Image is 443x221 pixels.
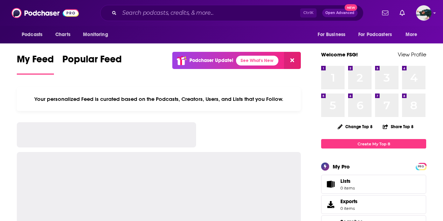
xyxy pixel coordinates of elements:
[17,53,54,75] a: My Feed
[17,28,51,41] button: open menu
[340,178,351,184] span: Lists
[401,28,426,41] button: open menu
[379,7,391,19] a: Show notifications dropdown
[322,9,358,17] button: Open AdvancedNew
[321,175,426,194] a: Lists
[119,7,300,19] input: Search podcasts, credits, & more...
[398,51,426,58] a: View Profile
[340,198,358,205] span: Exports
[325,11,354,15] span: Open Advanced
[354,28,402,41] button: open menu
[324,179,338,189] span: Lists
[416,5,431,21] span: Logged in as fsg.publicity
[333,163,350,170] div: My Pro
[100,5,364,21] div: Search podcasts, credits, & more...
[189,57,233,63] p: Podchaser Update!
[236,56,278,65] a: See What's New
[313,28,354,41] button: open menu
[345,4,357,11] span: New
[51,28,75,41] a: Charts
[318,30,345,40] span: For Business
[324,200,338,209] span: Exports
[83,30,108,40] span: Monitoring
[12,6,79,20] img: Podchaser - Follow, Share and Rate Podcasts
[321,195,426,214] a: Exports
[321,51,358,58] a: Welcome FSG!
[17,87,301,111] div: Your personalized Feed is curated based on the Podcasts, Creators, Users, and Lists that you Follow.
[416,5,431,21] img: User Profile
[382,120,414,133] button: Share Top 8
[62,53,122,69] span: Popular Feed
[406,30,417,40] span: More
[78,28,117,41] button: open menu
[358,30,392,40] span: For Podcasters
[417,164,425,169] a: PRO
[55,30,70,40] span: Charts
[300,8,317,18] span: Ctrl K
[22,30,42,40] span: Podcasts
[397,7,408,19] a: Show notifications dropdown
[333,122,377,131] button: Change Top 8
[340,206,358,211] span: 0 items
[416,5,431,21] button: Show profile menu
[62,53,122,75] a: Popular Feed
[340,186,355,191] span: 0 items
[17,53,54,69] span: My Feed
[340,178,355,184] span: Lists
[321,139,426,149] a: Create My Top 8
